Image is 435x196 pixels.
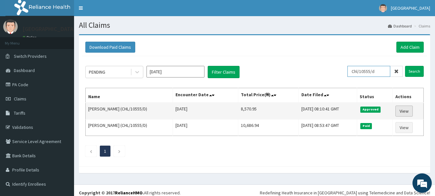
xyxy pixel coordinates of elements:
[14,96,26,102] span: Claims
[395,106,413,117] a: View
[391,5,430,11] span: [GEOGRAPHIC_DATA]
[89,69,105,75] div: PENDING
[86,103,173,119] td: [PERSON_NAME] (CHL/10555/D)
[238,88,298,103] th: Total Price(₦)
[173,103,238,119] td: [DATE]
[388,23,412,29] a: Dashboard
[86,88,173,103] th: Name
[347,66,390,77] input: Search by HMO ID
[173,88,238,103] th: Encounter Date
[147,66,204,77] input: Select Month and Year
[260,190,430,196] div: Redefining Heath Insurance in [GEOGRAPHIC_DATA] using Telemedicine and Data Science!
[208,66,240,78] button: Filter Claims
[238,103,298,119] td: 8,570.95
[412,23,430,29] li: Claims
[23,26,76,32] p: [GEOGRAPHIC_DATA]
[79,190,144,196] strong: Copyright © 2017 .
[14,53,47,59] span: Switch Providers
[90,148,92,154] a: Previous page
[298,88,357,103] th: Date Filed
[396,42,424,53] a: Add Claim
[298,119,357,136] td: [DATE] 08:53:47 GMT
[14,110,25,116] span: Tariffs
[14,67,35,73] span: Dashboard
[79,21,430,29] h1: All Claims
[392,88,423,103] th: Actions
[86,119,173,136] td: [PERSON_NAME] (CHL/10555/D)
[298,103,357,119] td: [DATE] 08:10:41 GMT
[405,66,424,77] input: Search
[23,35,38,40] a: Online
[115,190,143,196] a: RelianceHMO
[379,4,387,12] img: User Image
[238,119,298,136] td: 10,686.94
[85,42,135,53] button: Download Paid Claims
[360,123,372,129] span: Paid
[104,148,106,154] a: Page 1 is your current page
[173,119,238,136] td: [DATE]
[3,19,18,34] img: User Image
[395,122,413,133] a: View
[357,88,392,103] th: Status
[360,107,381,112] span: Approved
[118,148,121,154] a: Next page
